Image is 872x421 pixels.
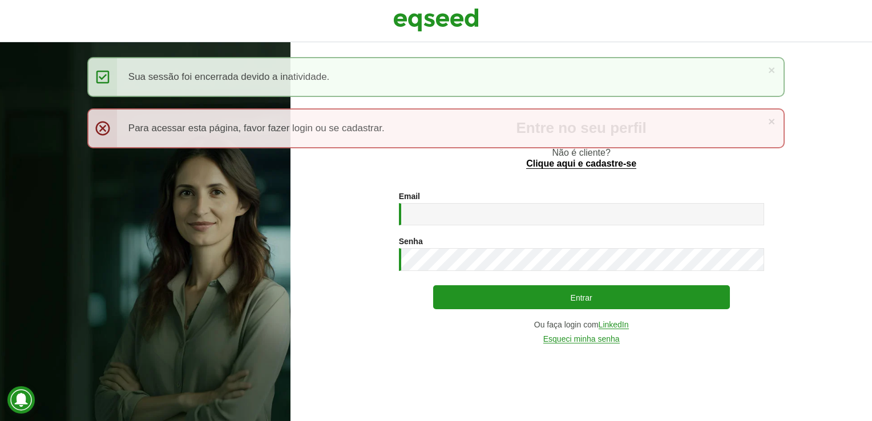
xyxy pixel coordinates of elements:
a: × [768,115,775,127]
div: Sua sessão foi encerrada devido a inatividade. [87,57,785,97]
a: LinkedIn [599,321,629,329]
label: Email [399,192,420,200]
label: Senha [399,237,423,245]
div: Para acessar esta página, favor fazer login ou se cadastrar. [87,108,785,148]
div: Ou faça login com [399,321,764,329]
a: × [768,64,775,76]
img: EqSeed Logo [393,6,479,34]
a: Esqueci minha senha [543,335,620,343]
a: Clique aqui e cadastre-se [526,159,636,169]
button: Entrar [433,285,730,309]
